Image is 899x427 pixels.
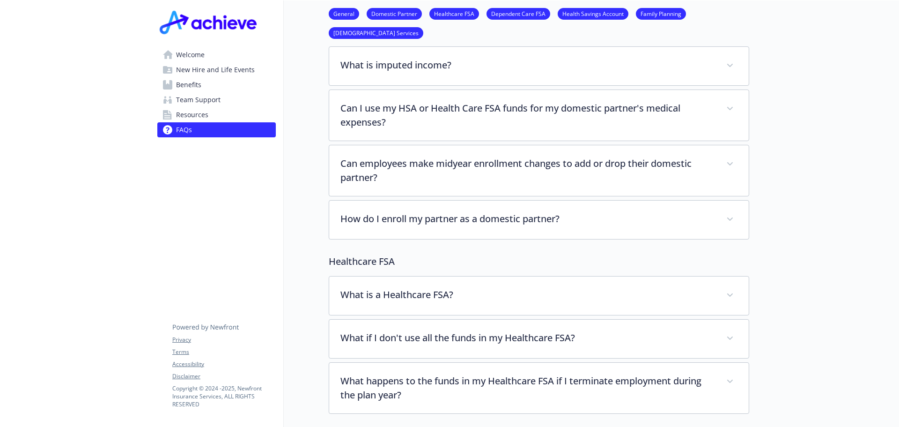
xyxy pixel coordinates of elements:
a: General [329,9,359,18]
p: What is a Healthcare FSA? [340,288,715,302]
span: New Hire and Life Events [176,62,255,77]
a: FAQs [157,122,276,137]
div: Can I use my HSA or Health Care FSA funds for my domestic partner's medical expenses? [329,90,749,141]
div: What happens to the funds in my Healthcare FSA if I terminate employment during the plan year? [329,363,749,413]
a: Benefits [157,77,276,92]
p: What is imputed income? [340,58,715,72]
span: Welcome [176,47,205,62]
div: How do I enroll my partner as a domestic partner? [329,201,749,239]
a: Health Savings Account [558,9,628,18]
p: Copyright © 2024 - 2025 , Newfront Insurance Services, ALL RIGHTS RESERVED [172,384,275,408]
p: What happens to the funds in my Healthcare FSA if I terminate employment during the plan year? [340,374,715,402]
span: Team Support [176,92,221,107]
a: Domestic Partner [367,9,422,18]
div: Can employees make midyear enrollment changes to add or drop their domestic partner? [329,145,749,196]
a: New Hire and Life Events [157,62,276,77]
a: Resources [157,107,276,122]
p: Can I use my HSA or Health Care FSA funds for my domestic partner's medical expenses? [340,101,715,129]
a: Privacy [172,336,275,344]
span: Benefits [176,77,201,92]
a: Disclaimer [172,372,275,381]
a: Family Planning [636,9,686,18]
p: What if I don't use all the funds in my Healthcare FSA? [340,331,715,345]
span: Resources [176,107,208,122]
a: [DEMOGRAPHIC_DATA] Services [329,28,423,37]
p: Can employees make midyear enrollment changes to add or drop their domestic partner? [340,157,715,185]
a: Dependent Care FSA [486,9,550,18]
div: What is imputed income? [329,47,749,85]
a: Welcome [157,47,276,62]
p: How do I enroll my partner as a domestic partner? [340,212,715,226]
a: Accessibility [172,360,275,368]
div: What is a Healthcare FSA? [329,277,749,315]
a: Terms [172,348,275,356]
span: FAQs [176,122,192,137]
a: Team Support [157,92,276,107]
a: Healthcare FSA [429,9,479,18]
div: What if I don't use all the funds in my Healthcare FSA? [329,320,749,358]
p: Healthcare FSA [329,255,749,269]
